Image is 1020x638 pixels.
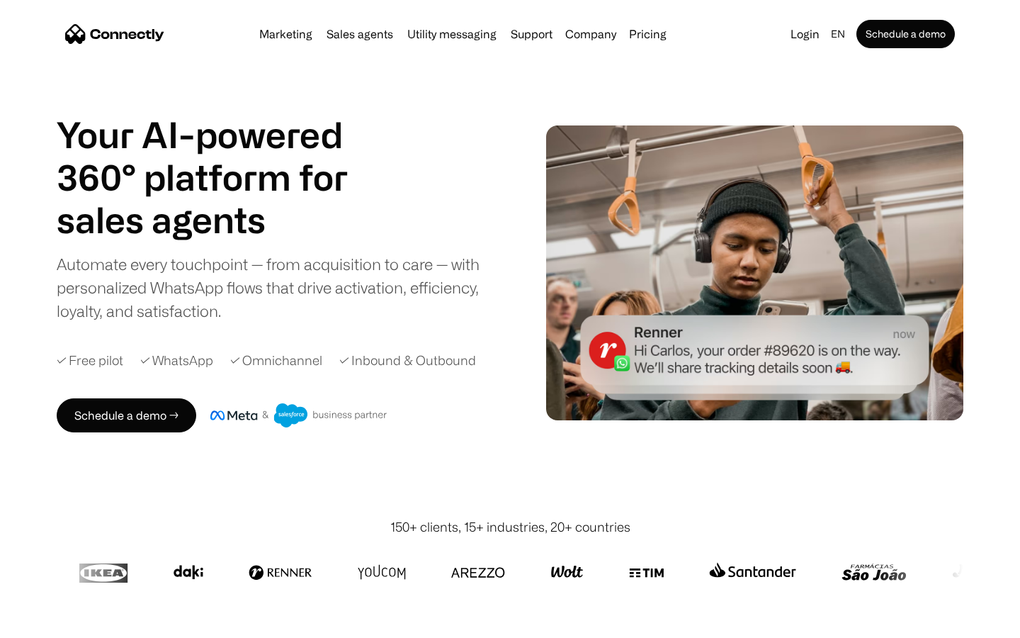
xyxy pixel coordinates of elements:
[565,24,616,44] div: Company
[210,403,387,427] img: Meta and Salesforce business partner badge.
[230,351,322,370] div: ✓ Omnichannel
[623,28,672,40] a: Pricing
[339,351,476,370] div: ✓ Inbound & Outbound
[57,113,382,198] h1: Your AI-powered 360° platform for
[321,28,399,40] a: Sales agents
[28,613,85,633] ul: Language list
[57,398,196,432] a: Schedule a demo →
[254,28,318,40] a: Marketing
[856,20,955,48] a: Schedule a demo
[14,612,85,633] aside: Language selected: English
[785,24,825,44] a: Login
[57,198,382,241] h1: sales agents
[57,351,123,370] div: ✓ Free pilot
[831,24,845,44] div: en
[402,28,502,40] a: Utility messaging
[57,252,503,323] div: Automate every touchpoint — from acquisition to care — with personalized WhatsApp flows that driv...
[140,351,213,370] div: ✓ WhatsApp
[505,28,558,40] a: Support
[390,517,630,537] div: 150+ clients, 15+ industries, 20+ countries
